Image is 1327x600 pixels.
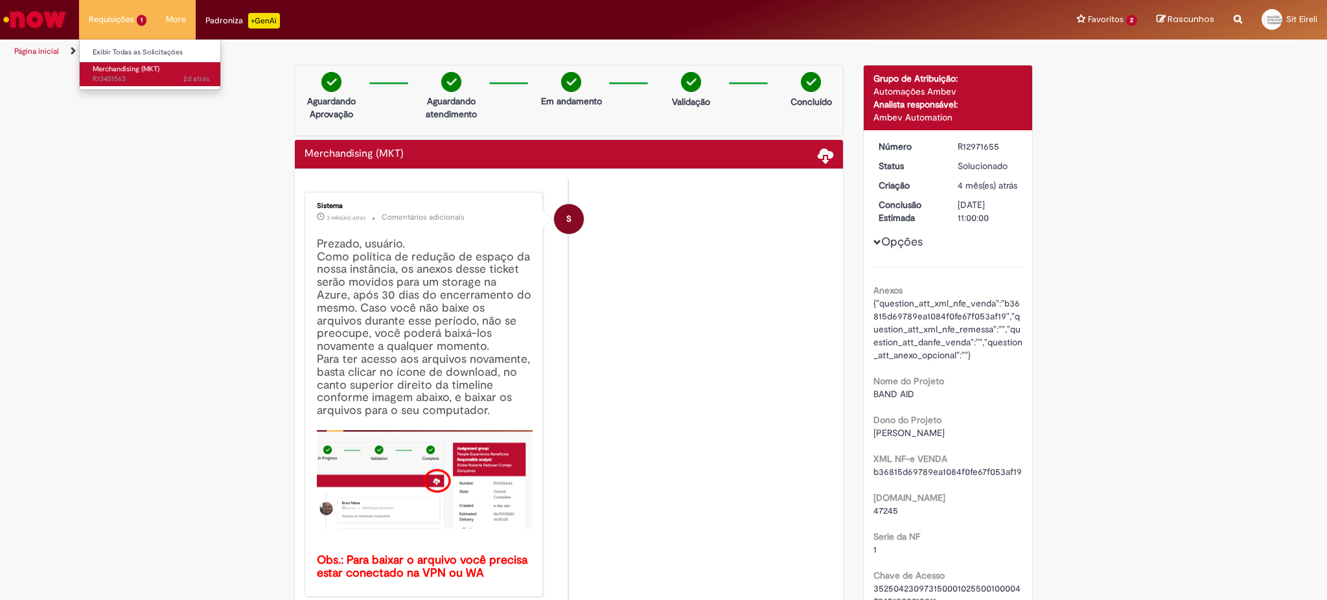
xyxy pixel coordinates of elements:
span: 4 mês(es) atrás [958,179,1017,191]
span: BAND AID [873,388,914,400]
time: 27/08/2025 10:40:08 [183,74,209,84]
img: check-circle-green.png [801,72,821,92]
div: Automações Ambev [873,85,1023,98]
span: 1 [137,15,146,26]
p: Validação [672,95,710,108]
img: check-circle-green.png [681,72,701,92]
img: check-circle-green.png [321,72,341,92]
img: check-circle-green.png [441,72,461,92]
time: 25/05/2025 02:31:43 [327,214,365,222]
a: Aberto R13451563 : Merchandising (MKT) [80,62,222,86]
time: 23/04/2025 17:15:18 [958,179,1017,191]
div: Padroniza [205,13,280,29]
div: Analista responsável: [873,98,1023,111]
b: XML NF-e VENDA [873,453,947,465]
span: b36815d69789ea1084f0fe67f053af19 [873,466,1022,478]
span: S [566,203,571,235]
b: Anexos [873,284,903,296]
a: Rascunhos [1157,14,1214,26]
span: 47245 [873,505,898,516]
div: R12971655 [958,140,1018,153]
h2: Merchandising (MKT) Histórico de tíquete [305,148,404,160]
span: 2 [1126,15,1137,26]
div: [DATE] 11:00:00 [958,198,1018,224]
div: Solucionado [958,159,1018,172]
div: Sistema [317,202,533,210]
h4: Prezado, usuário. Como política de redução de espaço da nossa instância, os anexos desse ticket s... [317,238,533,580]
span: 1 [873,544,877,555]
span: Rascunhos [1168,13,1214,25]
b: Obs.: Para baixar o arquivo você precisa estar conectado na VPN ou WA [317,553,531,581]
span: Favoritos [1088,13,1124,26]
div: Ambev Automation [873,111,1023,124]
img: ServiceNow [1,6,68,32]
p: +GenAi [248,13,280,29]
div: System [554,204,584,234]
img: x_mdbda_azure_blob.picture2.png [317,430,533,529]
p: Em andamento [541,95,602,108]
ul: Requisições [79,39,221,90]
span: Merchandising (MKT) [93,64,159,74]
a: Página inicial [14,46,59,56]
b: Serie da NF [873,531,920,542]
b: [DOMAIN_NAME] [873,492,945,503]
b: Chave de Acesso [873,570,945,581]
dt: Criação [869,179,949,192]
dt: Status [869,159,949,172]
dt: Conclusão Estimada [869,198,949,224]
span: Requisições [89,13,134,26]
small: Comentários adicionais [382,212,465,223]
div: Grupo de Atribuição: [873,72,1023,85]
span: Baixar anexos [818,147,833,163]
span: R13451563 [93,74,209,84]
img: check-circle-green.png [561,72,581,92]
dt: Número [869,140,949,153]
a: Exibir Todas as Solicitações [80,45,222,60]
ul: Trilhas de página [10,40,875,63]
b: Nome do Projeto [873,375,944,387]
b: Dono do Projeto [873,414,941,426]
span: 3 mês(es) atrás [327,214,365,222]
p: Concluído [790,95,832,108]
span: {"question_att_xml_nfe_venda":"b36815d69789ea1084f0fe67f053af19","question_att_xml_nfe_remessa":"... [873,297,1022,361]
p: Aguardando Aprovação [300,95,363,121]
span: 2d atrás [183,74,209,84]
span: [PERSON_NAME] [873,427,945,439]
div: 23/04/2025 17:15:18 [958,179,1018,192]
span: More [166,13,186,26]
p: Aguardando atendimento [420,95,483,121]
span: Sit Eireli [1286,14,1317,25]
